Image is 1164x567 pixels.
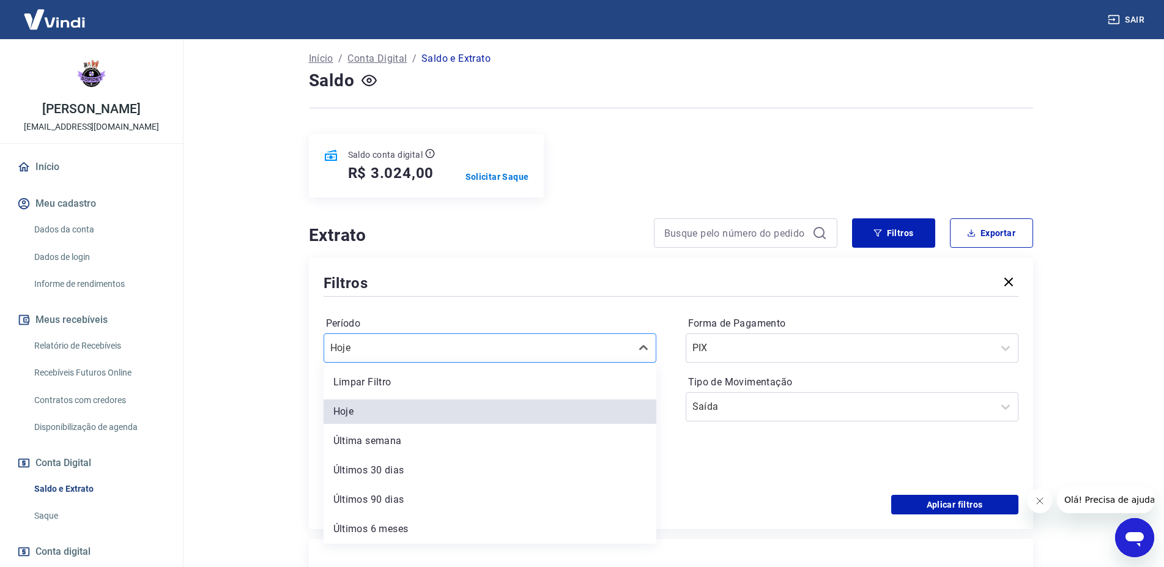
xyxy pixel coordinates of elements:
[950,218,1033,248] button: Exportar
[29,388,168,413] a: Contratos com credores
[29,333,168,358] a: Relatório de Recebíveis
[324,458,656,483] div: Últimos 30 dias
[24,120,159,133] p: [EMAIL_ADDRESS][DOMAIN_NAME]
[29,415,168,440] a: Disponibilização de agenda
[67,49,116,98] img: e3727277-d80f-4bdf-8ca9-f3fa038d2d1c.jpeg
[29,476,168,502] a: Saldo e Extrato
[309,51,333,66] a: Início
[15,1,94,38] img: Vindi
[29,272,168,297] a: Informe de rendimentos
[421,51,491,66] p: Saldo e Extrato
[29,503,168,528] a: Saque
[324,370,656,395] div: Limpar Filtro
[309,223,639,248] h4: Extrato
[324,273,369,293] h5: Filtros
[1115,518,1154,557] iframe: Botão para abrir a janela de mensagens
[348,149,423,161] p: Saldo conta digital
[324,429,656,453] div: Última semana
[326,316,654,331] label: Período
[324,399,656,424] div: Hoje
[348,163,434,183] h5: R$ 3.024,00
[1057,486,1154,513] iframe: Mensagem da empresa
[338,51,343,66] p: /
[29,217,168,242] a: Dados da conta
[1028,489,1052,513] iframe: Fechar mensagem
[7,9,103,18] span: Olá! Precisa de ajuda?
[688,316,1016,331] label: Forma de Pagamento
[15,306,168,333] button: Meus recebíveis
[15,154,168,180] a: Início
[465,171,529,183] a: Solicitar Saque
[412,51,417,66] p: /
[15,190,168,217] button: Meu cadastro
[15,538,168,565] a: Conta digital
[1105,9,1149,31] button: Sair
[42,103,140,116] p: [PERSON_NAME]
[891,495,1018,514] button: Aplicar filtros
[29,360,168,385] a: Recebíveis Futuros Online
[664,224,807,242] input: Busque pelo número do pedido
[324,487,656,512] div: Últimos 90 dias
[852,218,935,248] button: Filtros
[15,450,168,476] button: Conta Digital
[35,543,91,560] span: Conta digital
[688,375,1016,390] label: Tipo de Movimentação
[29,245,168,270] a: Dados de login
[347,51,407,66] a: Conta Digital
[324,517,656,541] div: Últimos 6 meses
[309,69,355,93] h4: Saldo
